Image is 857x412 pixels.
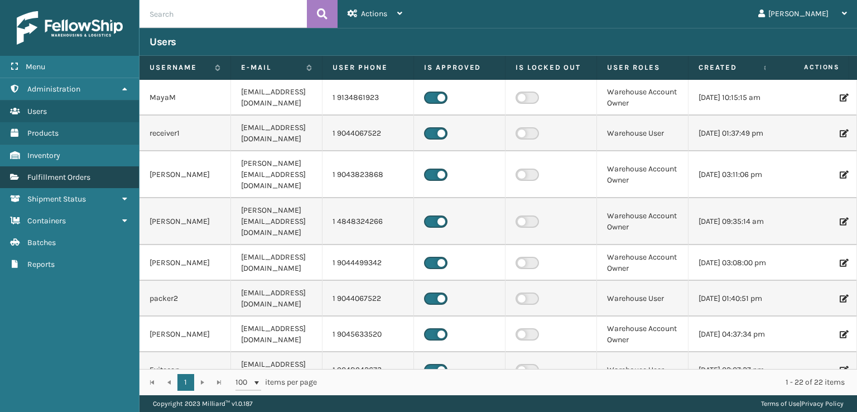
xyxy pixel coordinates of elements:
[761,400,800,408] a: Terms of Use
[689,151,780,198] td: [DATE] 03:11:06 pm
[26,62,45,71] span: Menu
[231,317,322,352] td: [EMAIL_ADDRESS][DOMAIN_NAME]
[231,80,322,116] td: [EMAIL_ADDRESS][DOMAIN_NAME]
[139,80,231,116] td: MayaM
[139,198,231,245] td: [PERSON_NAME]
[27,128,59,138] span: Products
[322,317,414,352] td: 1 9045633520
[333,63,403,73] label: User phone
[139,317,231,352] td: [PERSON_NAME]
[27,238,56,247] span: Batches
[597,198,689,245] td: Warehouse Account Owner
[231,281,322,317] td: [EMAIL_ADDRESS][DOMAIN_NAME]
[27,173,90,182] span: Fulfillment Orders
[597,245,689,281] td: Warehouse Account Owner
[153,395,253,412] p: Copyright 2023 Milliard™ v 1.0.187
[27,84,80,94] span: Administration
[27,260,55,269] span: Reports
[139,352,231,388] td: Exitscan
[241,63,301,73] label: E-mail
[27,151,60,160] span: Inventory
[516,63,586,73] label: Is Locked Out
[322,80,414,116] td: 1 9134861923
[27,194,86,204] span: Shipment Status
[840,295,846,303] i: Edit
[322,151,414,198] td: 1 9043823868
[769,58,846,76] span: Actions
[699,63,758,73] label: Created
[597,352,689,388] td: Warehouse User
[231,116,322,151] td: [EMAIL_ADDRESS][DOMAIN_NAME]
[597,80,689,116] td: Warehouse Account Owner
[333,377,845,388] div: 1 - 22 of 22 items
[177,374,194,391] a: 1
[139,245,231,281] td: [PERSON_NAME]
[139,281,231,317] td: packer2
[597,281,689,317] td: Warehouse User
[322,116,414,151] td: 1 9044067522
[322,245,414,281] td: 1 9044499342
[840,218,846,226] i: Edit
[231,245,322,281] td: [EMAIL_ADDRESS][DOMAIN_NAME]
[689,198,780,245] td: [DATE] 09:35:14 am
[231,198,322,245] td: [PERSON_NAME][EMAIL_ADDRESS][DOMAIN_NAME]
[840,171,846,179] i: Edit
[322,198,414,245] td: 1 4848324266
[840,130,846,137] i: Edit
[27,107,47,116] span: Users
[761,395,844,412] div: |
[139,116,231,151] td: receiver1
[840,259,846,267] i: Edit
[689,317,780,352] td: [DATE] 04:37:34 pm
[322,352,414,388] td: 1 9048942673
[424,63,495,73] label: Is Approved
[231,151,322,198] td: [PERSON_NAME][EMAIL_ADDRESS][DOMAIN_NAME]
[840,330,846,338] i: Edit
[17,11,123,45] img: logo
[235,374,317,391] span: items per page
[689,80,780,116] td: [DATE] 10:15:15 am
[27,216,66,226] span: Containers
[607,63,678,73] label: User Roles
[361,9,387,18] span: Actions
[235,377,252,388] span: 100
[840,94,846,102] i: Edit
[139,151,231,198] td: [PERSON_NAME]
[231,352,322,388] td: [EMAIL_ADDRESS][DOMAIN_NAME]
[597,317,689,352] td: Warehouse Account Owner
[150,35,176,49] h3: Users
[689,352,780,388] td: [DATE] 02:07:27 pm
[689,245,780,281] td: [DATE] 03:08:00 pm
[689,116,780,151] td: [DATE] 01:37:49 pm
[597,116,689,151] td: Warehouse User
[150,63,209,73] label: Username
[322,281,414,317] td: 1 9044067522
[689,281,780,317] td: [DATE] 01:40:51 pm
[801,400,844,408] a: Privacy Policy
[597,151,689,198] td: Warehouse Account Owner
[840,366,846,374] i: Edit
